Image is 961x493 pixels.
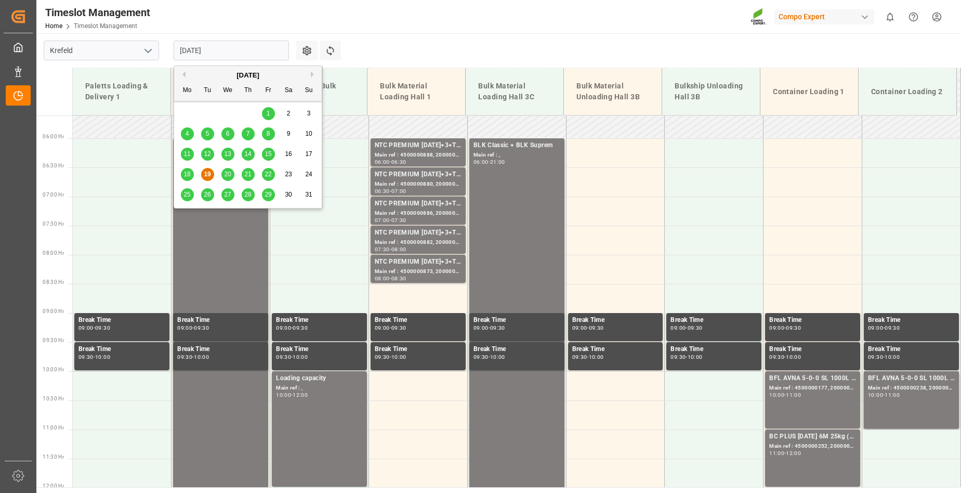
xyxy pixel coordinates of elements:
[375,257,462,267] div: NTC PREMIUM [DATE]+3+TE BULK;
[883,393,885,397] div: -
[868,315,955,326] div: Break Time
[774,9,874,24] div: Compo Expert
[490,355,505,359] div: 10:00
[769,451,784,456] div: 11:00
[784,355,786,359] div: -
[375,326,390,330] div: 09:00
[391,218,406,223] div: 07:30
[291,326,293,330] div: -
[204,150,210,158] span: 12
[375,140,462,151] div: NTC PREMIUM [DATE]+3+TE BULK;
[242,84,255,97] div: Th
[868,344,955,355] div: Break Time
[391,326,406,330] div: 09:30
[183,171,190,178] span: 18
[78,315,165,326] div: Break Time
[868,326,883,330] div: 09:00
[78,344,165,355] div: Break Time
[391,355,406,359] div: 10:00
[473,151,560,160] div: Main ref : ,
[670,76,752,107] div: Bulkship Unloading Hall 3B
[688,326,703,330] div: 09:30
[181,84,194,97] div: Mo
[375,170,462,180] div: NTC PREMIUM [DATE]+3+TE BULK;
[302,84,315,97] div: Su
[181,188,194,201] div: Choose Monday, August 25th, 2025
[293,355,308,359] div: 10:00
[94,355,95,359] div: -
[375,180,462,189] div: Main ref : 4500000880, 2000000854;
[276,326,291,330] div: 09:00
[774,7,878,27] button: Compo Expert
[177,355,192,359] div: 09:30
[246,130,250,137] span: 7
[285,191,292,198] span: 30
[262,148,275,161] div: Choose Friday, August 15th, 2025
[192,355,194,359] div: -
[174,41,289,60] input: DD.MM.YYYY
[307,110,311,117] span: 3
[183,191,190,198] span: 25
[43,367,64,372] span: 10:00 Hr
[686,355,687,359] div: -
[390,247,391,252] div: -
[43,163,64,168] span: 06:30 Hr
[375,209,462,218] div: Main ref : 4500000886, 2000000854;
[221,84,234,97] div: We
[784,451,786,456] div: -
[784,393,786,397] div: -
[751,8,767,26] img: Screenshot%202023-09-29%20at%2010.02.21.png_1712312052.png
[95,326,110,330] div: 09:30
[868,373,955,384] div: BFL AVNA 5-0-0 SL 1000L IBC MTO;
[489,355,490,359] div: -
[589,355,604,359] div: 10:00
[885,326,900,330] div: 09:30
[262,188,275,201] div: Choose Friday, August 29th, 2025
[201,127,214,140] div: Choose Tuesday, August 5th, 2025
[282,188,295,201] div: Choose Saturday, August 30th, 2025
[375,228,462,238] div: NTC PREMIUM [DATE]+3+TE BULK;
[276,393,291,397] div: 10:00
[43,308,64,314] span: 09:00 Hr
[572,326,587,330] div: 09:00
[43,454,64,460] span: 11:30 Hr
[902,5,925,29] button: Help Center
[305,191,312,198] span: 31
[786,326,801,330] div: 09:30
[390,355,391,359] div: -
[282,84,295,97] div: Sa
[375,160,390,164] div: 06:00
[786,451,801,456] div: 12:00
[375,151,462,160] div: Main ref : 4500000888, 2000000854;
[670,326,686,330] div: 09:00
[179,71,186,77] button: Previous Month
[276,373,363,384] div: Loading capacity
[474,76,555,107] div: Bulk Material Loading Hall 3C
[489,326,490,330] div: -
[885,393,900,397] div: 11:00
[242,168,255,181] div: Choose Thursday, August 21st, 2025
[305,171,312,178] span: 24
[177,344,264,355] div: Break Time
[786,393,801,397] div: 11:00
[244,150,251,158] span: 14
[391,247,406,252] div: 08:00
[868,393,883,397] div: 10:00
[94,326,95,330] div: -
[201,168,214,181] div: Choose Tuesday, August 19th, 2025
[287,130,291,137] span: 9
[376,76,457,107] div: Bulk Material Loading Hall 1
[390,160,391,164] div: -
[285,150,292,158] span: 16
[375,276,390,281] div: 08:00
[282,107,295,120] div: Choose Saturday, August 2nd, 2025
[473,140,560,151] div: BLK Classic + BLK Suprem
[43,338,64,343] span: 09:30 Hr
[390,189,391,193] div: -
[201,148,214,161] div: Choose Tuesday, August 12th, 2025
[769,344,856,355] div: Break Time
[287,110,291,117] span: 2
[276,384,363,393] div: Main ref : ,
[265,171,271,178] span: 22
[769,326,784,330] div: 09:00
